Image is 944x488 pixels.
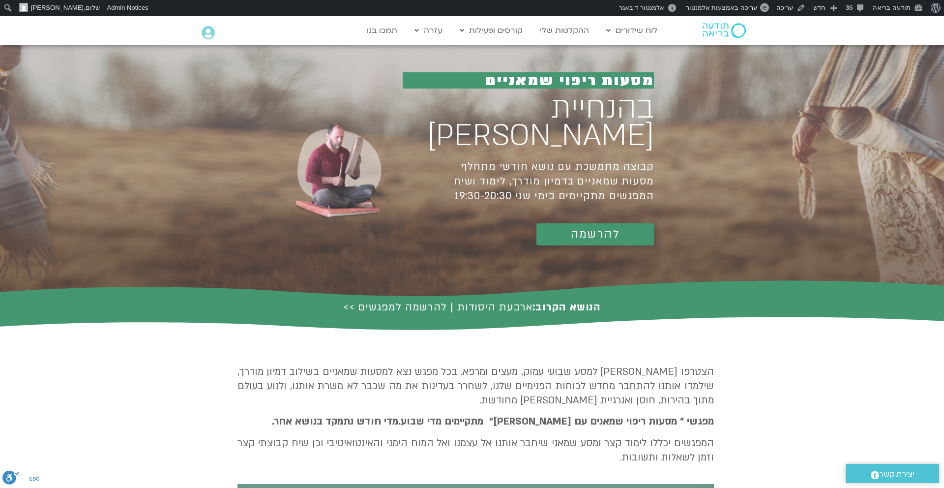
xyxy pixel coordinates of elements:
[410,21,447,40] a: עזרה
[398,415,714,428] b: מפגשי ״ מסעות ריפוי שמאנים עם [PERSON_NAME]״ מתקיימים מדי שבוע.
[536,223,654,245] a: להרשמה
[879,468,914,481] span: יצירת קשר
[601,21,662,40] a: לוח שידורים
[535,21,594,40] a: ההקלטות שלי
[686,4,757,11] span: עריכה באמצעות אלמנטור
[237,436,714,464] span: המפגשים יכללו לימוד קצר ומסע שמאני שיחבר אותנו אל עצמנו ואל המוח הימני והאינטואיטיבי וכן שיח קבוצ...
[532,300,601,314] b: הנושא הקרוב:
[403,159,654,204] h1: קבוצה מתמשכת עם נושא חודשי מתחלף מסעות שמאניים בדמיון מודרך, לימוד ושיח המפגשים מתקיימים בימי שני...
[237,365,714,407] span: הצטרפו [PERSON_NAME] למסע שבועי עמוק, מעצים ומרפא. בכל מפגש נצא למסעות שמאניים בשילוב דמיון מודרך...
[703,23,746,38] img: תודעה בריאה
[455,21,528,40] a: קורסים ופעילות
[31,4,84,11] span: [PERSON_NAME]
[403,72,654,89] h1: מסעות ריפוי שמאניים
[846,464,939,483] a: יצירת קשר
[343,300,601,314] a: הנושא הקרוב:ארבעת היסודות | להרשמה למפגשים >>
[571,228,619,241] span: להרשמה
[403,94,654,150] h1: בהנחיית [PERSON_NAME]
[272,415,398,428] b: מדי חודש נתמקד בנושא אחר.
[362,21,402,40] a: תמכו בנו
